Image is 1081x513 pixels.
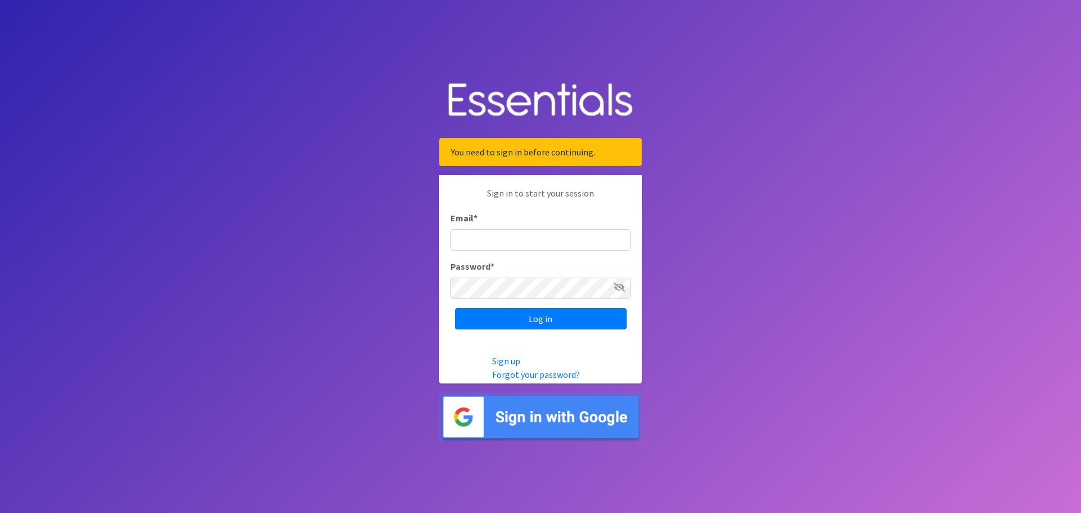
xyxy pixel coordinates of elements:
p: Sign in to start your session [450,186,631,211]
img: Human Essentials [439,72,642,130]
img: Sign in with Google [439,392,642,441]
abbr: required [490,261,494,272]
label: Password [450,260,494,273]
label: Email [450,211,477,225]
abbr: required [474,212,477,224]
a: Forgot your password? [492,369,580,380]
input: Log in [455,308,627,329]
a: Sign up [492,355,520,367]
div: You need to sign in before continuing. [439,138,642,166]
